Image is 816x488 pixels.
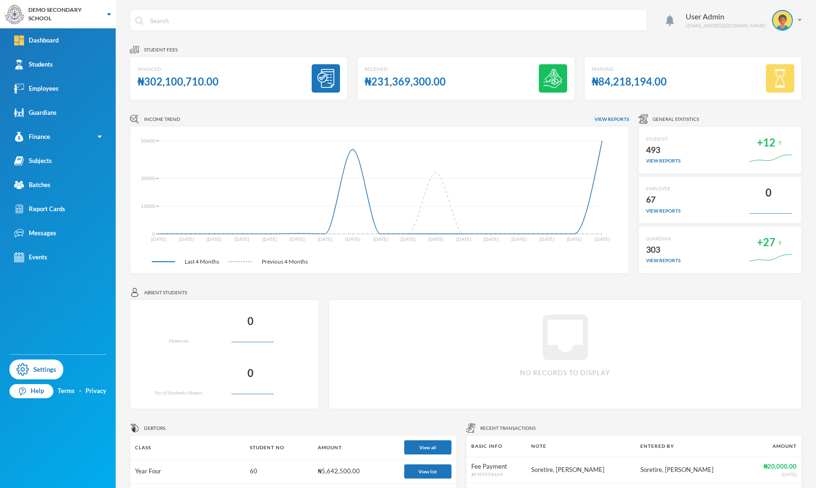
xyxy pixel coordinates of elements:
[467,436,527,457] th: Basic Info
[289,236,305,242] tspan: [DATE]
[757,134,775,152] div: +12
[14,108,57,118] div: Guardians
[144,289,187,296] span: Absent students
[527,436,636,457] th: Note
[484,236,499,242] tspan: [DATE]
[14,252,47,262] div: Events
[14,35,59,45] div: Dashboard
[179,236,194,242] tspan: [DATE]
[135,17,144,25] img: search
[28,6,98,23] div: DEMO SECONDARY SCHOOL
[58,386,75,396] a: Terms
[141,138,155,144] tspan: 50400
[313,436,399,460] th: Amount
[141,175,155,181] tspan: 30000
[245,460,314,484] td: 60
[535,307,595,368] i: inbox
[130,436,245,460] th: Class
[9,384,53,398] a: Help
[262,236,277,242] tspan: [DATE]
[144,46,178,53] span: Student fees
[155,389,203,396] div: No of Students Absent
[539,236,554,242] tspan: [DATE]
[636,457,745,483] td: Soretire, [PERSON_NAME]
[245,436,314,460] th: Student No
[646,235,680,242] div: GUARDIAN
[750,471,797,478] div: [DATE]
[373,236,388,242] tspan: [DATE]
[595,116,629,123] span: View reports
[14,60,53,69] div: Students
[345,236,360,242] tspan: [DATE]
[317,236,332,242] tspan: [DATE]
[646,136,680,143] div: STUDENT
[595,236,610,242] tspan: [DATE]
[130,57,348,100] a: Invoiced₦302,100,710.00
[247,364,254,383] div: 0
[144,425,165,432] span: Debtors
[313,460,399,484] td: ₦5,642,500.00
[773,11,792,30] img: STUDENT
[14,204,65,214] div: Report Cards
[141,203,155,209] tspan: 15000
[85,386,106,396] a: Privacy
[636,436,745,457] th: Entered By
[14,180,51,190] div: Batches
[646,257,680,264] div: view reports
[152,231,155,237] tspan: 0
[511,236,527,242] tspan: [DATE]
[456,236,471,242] tspan: [DATE]
[404,440,451,454] button: View all
[471,462,522,471] div: Fee Payment
[9,360,63,379] a: Settings
[206,236,221,242] tspan: [DATE]
[14,132,50,142] div: Finance
[646,157,680,164] div: view reports
[175,257,229,266] span: Last 4 Months
[592,73,667,91] div: ₦84,218,194.00
[646,143,680,158] div: 493
[169,337,188,344] div: Absences
[646,207,680,214] div: view reports
[567,236,582,242] tspan: [DATE]
[14,156,52,166] div: Subjects
[646,185,680,192] div: EMPLOYEE
[428,236,443,242] tspan: [DATE]
[745,436,801,457] th: Amount
[130,460,245,484] td: Year Four
[365,73,446,91] div: ₦231,369,300.00
[404,464,451,479] button: View list
[247,312,254,331] div: 0
[764,462,797,470] strong: ₦20,000.00
[400,236,416,242] tspan: [DATE]
[520,368,610,377] span: No records to display
[480,425,535,432] span: Recent Transactions
[5,5,24,24] img: logo
[646,242,680,257] div: 303
[137,73,219,91] div: ₦302,100,710.00
[765,184,772,202] div: 0
[137,66,219,73] div: Invoiced
[149,10,642,31] input: Search
[14,84,59,94] div: Employees
[686,11,765,22] div: User Admin
[646,192,680,207] div: 67
[234,236,249,242] tspan: [DATE]
[686,22,765,29] div: [EMAIL_ADDRESS][DOMAIN_NAME]
[584,57,802,100] a: Pending₦84,218,194.00
[365,66,446,73] div: Received
[653,116,699,123] span: General Statistics
[151,236,166,242] tspan: [DATE]
[144,116,180,123] span: Income Trend
[79,386,81,396] div: ·
[592,66,667,73] div: Pending
[757,233,775,252] div: +27
[14,228,56,238] div: Messages
[471,471,522,478] div: # F9FFFF84A4
[252,257,317,266] span: Previous 4 Months
[527,457,636,483] td: Soretire, [PERSON_NAME]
